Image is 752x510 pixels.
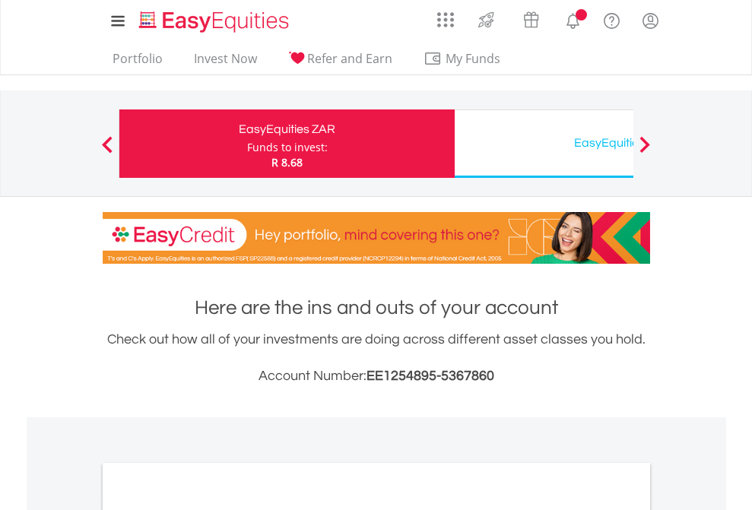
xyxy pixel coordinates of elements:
span: EE1254895-5367860 [366,369,494,383]
button: Previous [92,144,122,159]
a: Portfolio [106,51,169,74]
span: R 8.68 [271,155,303,169]
button: Next [630,144,660,159]
img: vouchers-v2.svg [519,8,544,32]
img: EasyEquities_Logo.png [136,9,295,34]
img: EasyCredit Promotion Banner [103,212,650,264]
h1: Here are the ins and outs of your account [103,294,650,322]
img: thrive-v2.svg [474,8,499,32]
a: Home page [133,4,295,34]
div: EasyEquities ZAR [129,119,446,140]
a: My Profile [631,4,670,37]
a: Invest Now [188,51,263,74]
img: grid-menu-icon.svg [437,11,454,28]
a: AppsGrid [427,4,464,28]
h3: Account Number: [103,366,650,387]
div: Check out how all of your investments are doing across different asset classes you hold. [103,329,650,387]
span: My Funds [424,49,523,68]
a: Refer and Earn [282,51,398,74]
div: Funds to invest: [247,140,328,155]
span: Refer and Earn [307,50,392,67]
a: FAQ's and Support [592,4,631,34]
a: Vouchers [509,4,554,32]
a: Notifications [554,4,592,34]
